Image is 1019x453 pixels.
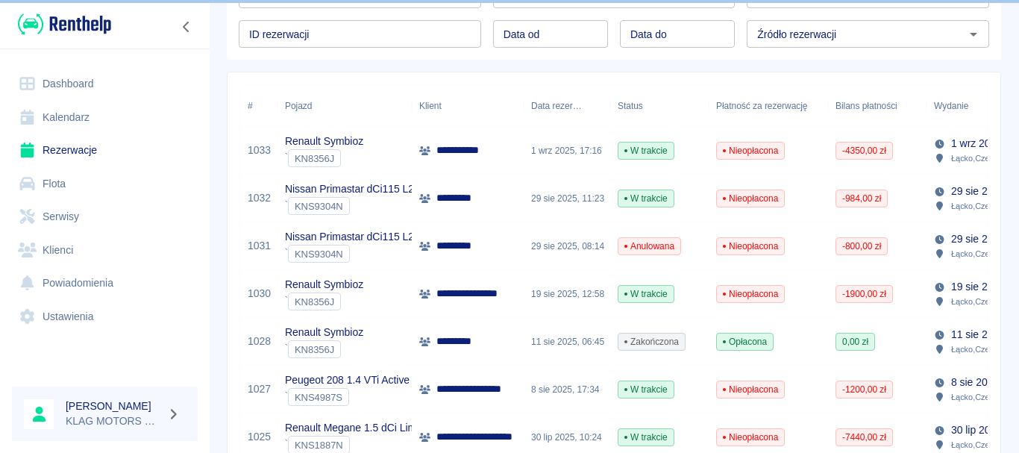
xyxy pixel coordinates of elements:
[285,197,467,215] div: `
[836,144,892,157] span: -4350,00 zł
[248,381,271,397] a: 1027
[951,151,1018,165] p: Łącko , Czerniec 10
[951,199,1018,213] p: Łącko , Czerniec 10
[524,318,610,366] div: 11 sie 2025, 06:45
[248,429,271,445] a: 1025
[531,85,582,127] div: Data rezerwacji
[289,296,340,307] span: KN8356J
[248,143,271,158] a: 1033
[620,20,735,48] input: DD.MM.YYYY
[618,240,680,253] span: Anulowana
[717,287,784,301] span: Nieopłacona
[934,85,968,127] div: Wydanie
[836,287,892,301] span: -1900,00 zł
[524,85,610,127] div: Data rezerwacji
[12,12,111,37] a: Renthelp logo
[709,85,828,127] div: Płatność za rezerwację
[248,334,271,349] a: 1028
[951,295,1018,308] p: Łącko , Czerniec 10
[285,420,433,436] p: Renault Megane 1.5 dCi Limited
[285,277,363,293] p: Renault Symbioz
[285,181,467,197] p: Nissan Primastar dCi115 L2H1P2 Extra
[12,167,198,201] a: Flota
[12,134,198,167] a: Rezerwacje
[285,245,467,263] div: `
[493,20,608,48] input: DD.MM.YYYY
[12,266,198,300] a: Powiadomienia
[963,24,984,45] button: Otwórz
[828,85,926,127] div: Bilans płatności
[12,234,198,267] a: Klienci
[618,383,674,396] span: W trakcie
[289,344,340,355] span: KN8356J
[12,200,198,234] a: Serwisy
[285,134,363,149] p: Renault Symbioz
[524,222,610,270] div: 29 sie 2025, 08:14
[618,431,674,444] span: W trakcie
[412,85,524,127] div: Klient
[289,392,348,403] span: KNS4987S
[618,192,674,205] span: W trakcie
[717,383,784,396] span: Nieopłacona
[285,340,363,358] div: `
[618,287,674,301] span: W trakcie
[951,343,1018,356] p: Łącko , Czerniec 10
[285,229,467,245] p: Nissan Primastar dCi115 L2H1P2 Extra
[278,85,412,127] div: Pojazd
[66,413,161,429] p: KLAG MOTORS Rent a Car
[12,101,198,134] a: Kalendarz
[175,17,198,37] button: Zwiń nawigację
[835,85,897,127] div: Bilans płatności
[951,247,1018,260] p: Łącko , Czerniec 10
[12,300,198,334] a: Ustawienia
[289,249,349,260] span: KNS9304N
[524,175,610,222] div: 29 sie 2025, 11:23
[248,238,271,254] a: 1031
[248,85,253,127] div: #
[582,96,603,116] button: Sort
[12,67,198,101] a: Dashboard
[248,190,271,206] a: 1032
[285,372,410,388] p: Peugeot 208 1.4 VTi Active
[836,335,874,349] span: 0,00 zł
[610,85,709,127] div: Status
[618,85,643,127] div: Status
[717,335,773,349] span: Opłacona
[524,127,610,175] div: 1 wrz 2025, 17:16
[289,440,349,451] span: KNS1887N
[836,240,887,253] span: -800,00 zł
[717,431,784,444] span: Nieopłacona
[248,286,271,302] a: 1030
[240,85,278,127] div: #
[419,85,442,127] div: Klient
[285,325,363,340] p: Renault Symbioz
[285,85,312,127] div: Pojazd
[524,270,610,318] div: 19 sie 2025, 12:58
[836,431,892,444] span: -7440,00 zł
[618,144,674,157] span: W trakcie
[66,399,161,413] h6: [PERSON_NAME]
[717,144,784,157] span: Nieopłacona
[836,192,887,205] span: -984,00 zł
[717,240,784,253] span: Nieopłacona
[717,192,784,205] span: Nieopłacona
[836,383,892,396] span: -1200,00 zł
[968,96,989,116] button: Sort
[951,438,1018,452] p: Łącko , Czerniec 10
[285,388,410,406] div: `
[524,366,610,413] div: 8 sie 2025, 17:34
[289,201,349,212] span: KNS9304N
[618,335,685,349] span: Zakończona
[285,293,363,310] div: `
[285,149,363,167] div: `
[716,85,808,127] div: Płatność za rezerwację
[18,12,111,37] img: Renthelp logo
[951,390,1018,404] p: Łącko , Czerniec 10
[289,153,340,164] span: KN8356J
